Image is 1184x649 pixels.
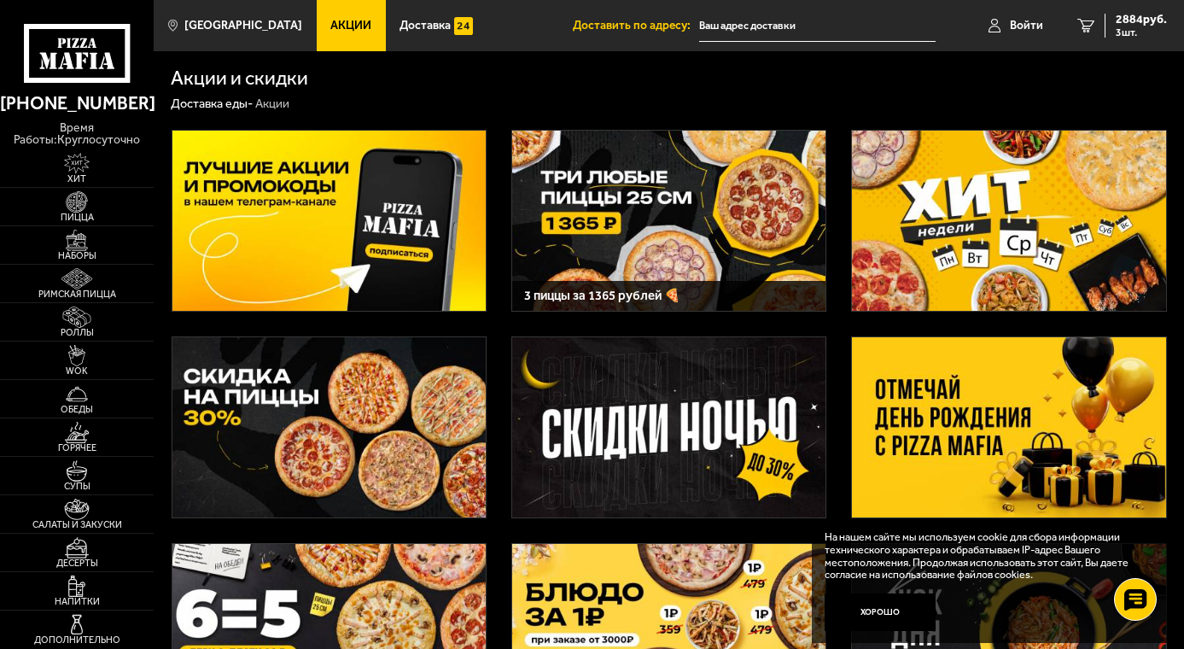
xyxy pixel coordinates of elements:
h3: 3 пиццы за 1365 рублей 🍕 [524,289,814,302]
h1: Акции и скидки [171,68,308,88]
a: Доставка еды- [171,96,253,111]
span: [GEOGRAPHIC_DATA] [184,20,302,32]
button: Хорошо [825,593,936,630]
div: Акции [255,96,289,113]
span: 3 шт. [1116,27,1167,38]
span: 2884 руб. [1116,14,1167,26]
span: Доставка [400,20,451,32]
a: 3 пиццы за 1365 рублей 🍕 [511,130,826,312]
span: Доставить по адресу: [573,20,699,32]
input: Ваш адрес доставки [699,10,936,42]
span: Акции [330,20,371,32]
p: На нашем сайте мы используем cookie для сбора информации технического характера и обрабатываем IP... [825,531,1145,582]
span: Войти [1010,20,1043,32]
img: 15daf4d41897b9f0e9f617042186c801.svg [454,17,473,36]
